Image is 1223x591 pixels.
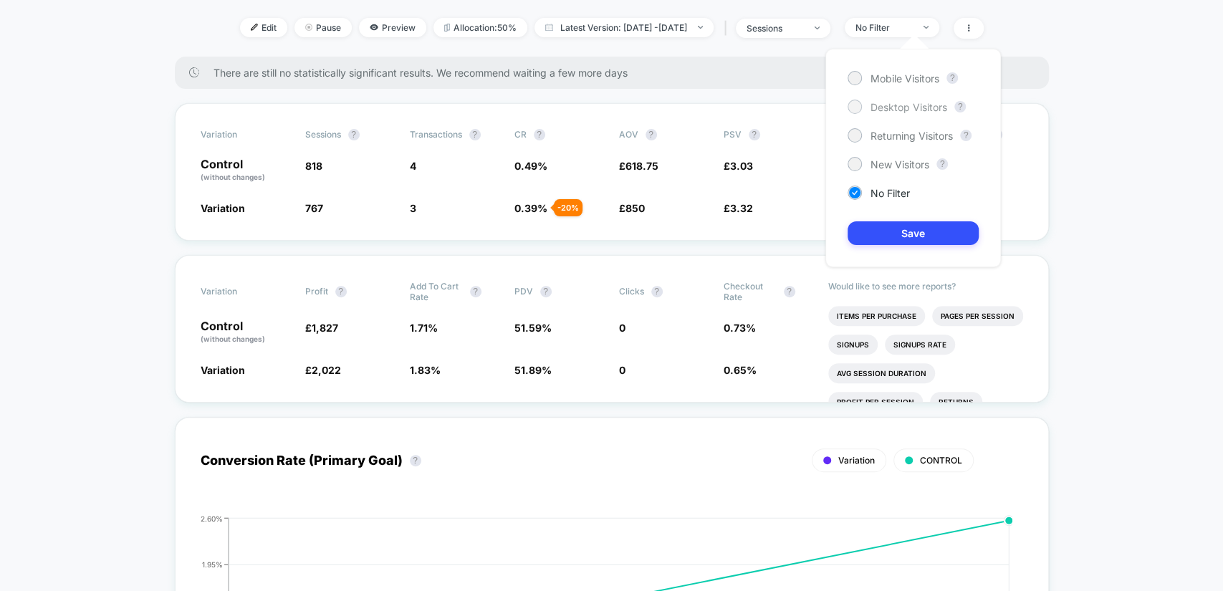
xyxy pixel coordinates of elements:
span: Transactions [410,129,462,140]
span: Returning Visitors [871,130,953,142]
span: £ [619,202,645,214]
span: (without changes) [201,173,265,181]
li: Signups Rate [885,335,955,355]
span: Latest Version: [DATE] - [DATE] [534,18,714,37]
span: 51.59 % [514,322,552,334]
span: Pause [294,18,352,37]
li: Profit Per Session [828,392,923,412]
tspan: 1.95% [202,559,223,568]
div: - 20 % [554,199,582,216]
span: 2,022 [312,364,341,376]
button: ? [646,129,657,140]
span: 4 [410,160,416,172]
button: ? [936,158,948,170]
span: Variation [201,129,279,140]
span: Profit [305,286,328,297]
span: Edit [240,18,287,37]
img: end [924,26,929,29]
span: Desktop Visitors [871,101,947,113]
span: 0.39 % [514,202,547,214]
button: ? [534,129,545,140]
span: 51.89 % [514,364,552,376]
span: PDV [514,286,533,297]
button: ? [540,286,552,297]
button: ? [946,72,958,84]
tspan: 2.60% [201,514,223,522]
div: No Filter [855,22,913,33]
button: Save [848,221,979,245]
span: No Filter [871,187,910,199]
img: end [815,27,820,29]
img: rebalance [444,24,450,32]
span: CONTROL [920,455,962,466]
span: Mobile Visitors [871,72,939,85]
span: 1,827 [312,322,338,334]
li: Avg Session Duration [828,363,935,383]
span: Checkout Rate [724,281,777,302]
img: calendar [545,24,553,31]
p: Would like to see more reports? [828,281,1023,292]
span: 3.32 [730,202,753,214]
span: 850 [625,202,645,214]
span: New Visitors [871,158,929,170]
span: 3.03 [730,160,753,172]
button: ? [651,286,663,297]
span: 767 [305,202,323,214]
span: 3 [410,202,416,214]
span: | [721,18,736,39]
span: £ [724,202,753,214]
p: Control [201,320,291,345]
span: 0.65 % [724,364,757,376]
button: ? [335,286,347,297]
li: Items Per Purchase [828,306,925,326]
li: Pages Per Session [932,306,1023,326]
span: Add To Cart Rate [410,281,463,302]
span: 0.73 % [724,322,756,334]
button: ? [410,455,421,466]
li: Returns [930,392,982,412]
div: sessions [747,23,804,34]
span: Variation [201,364,245,376]
li: Signups [828,335,878,355]
span: Variation [838,455,875,466]
span: £ [305,364,341,376]
button: ? [960,130,972,141]
span: There are still no statistically significant results. We recommend waiting a few more days [214,67,1020,79]
img: end [698,26,703,29]
span: 1.83 % [410,364,441,376]
span: £ [724,160,753,172]
span: PSV [724,129,742,140]
button: ? [470,286,481,297]
button: ? [469,129,481,140]
span: 0 [619,364,625,376]
span: Variation [201,202,245,214]
span: £ [619,160,658,172]
span: Sessions [305,129,341,140]
span: 618.75 [625,160,658,172]
button: ? [954,101,966,112]
button: ? [749,129,760,140]
span: AOV [619,129,638,140]
span: Variation [201,281,279,302]
img: end [305,24,312,31]
span: 1.71 % [410,322,438,334]
button: ? [348,129,360,140]
span: Preview [359,18,426,37]
span: 0.49 % [514,160,547,172]
span: Allocation: 50% [433,18,527,37]
span: Clicks [619,286,644,297]
button: ? [784,286,795,297]
p: Control [201,158,291,183]
span: £ [305,322,338,334]
span: (without changes) [201,335,265,343]
span: 818 [305,160,322,172]
span: 0 [619,322,625,334]
img: edit [251,24,258,31]
span: CR [514,129,527,140]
